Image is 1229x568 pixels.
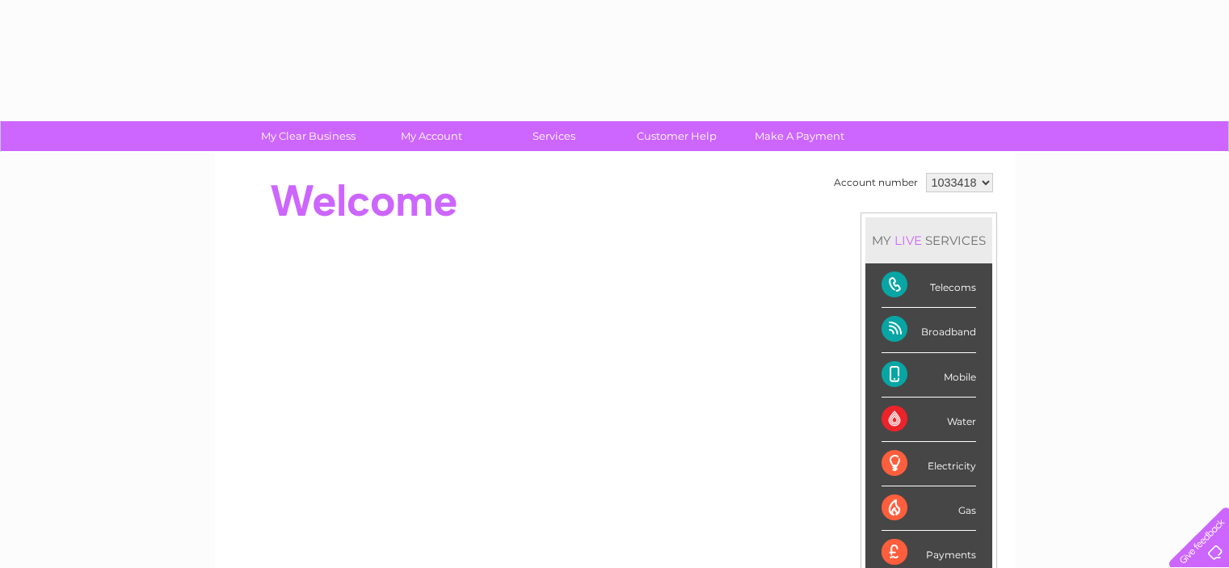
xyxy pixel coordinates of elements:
div: LIVE [891,233,925,248]
div: Telecoms [882,263,976,308]
a: Customer Help [610,121,743,151]
div: Electricity [882,442,976,486]
a: Services [487,121,621,151]
a: My Account [364,121,498,151]
div: MY SERVICES [865,217,992,263]
a: My Clear Business [242,121,375,151]
td: Account number [830,169,922,196]
div: Water [882,398,976,442]
div: Broadband [882,308,976,352]
div: Gas [882,486,976,531]
a: Make A Payment [733,121,866,151]
div: Mobile [882,353,976,398]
